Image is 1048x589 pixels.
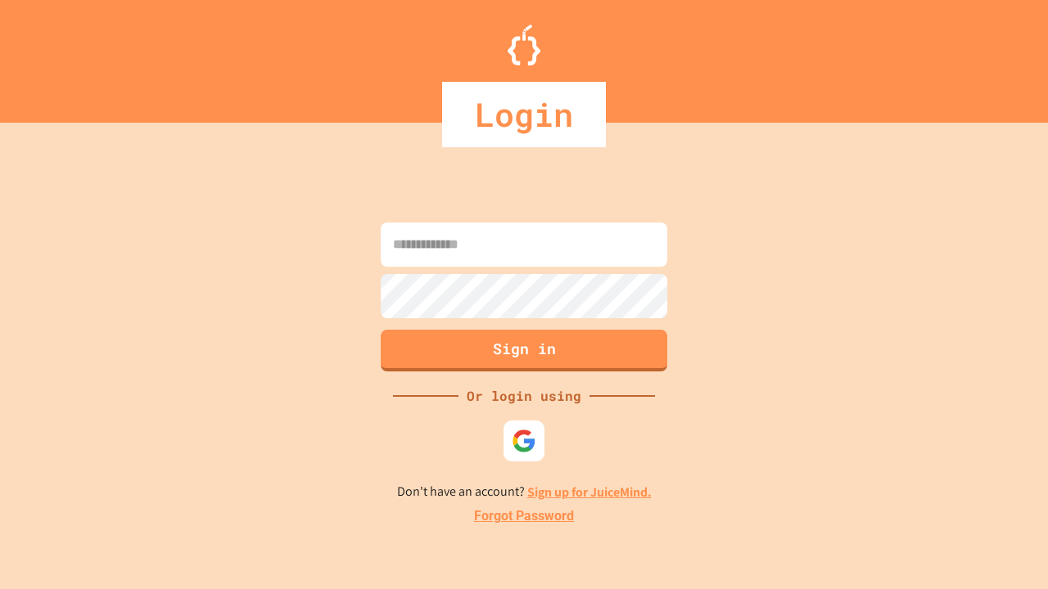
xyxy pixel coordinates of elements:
[508,25,540,65] img: Logo.svg
[442,82,606,147] div: Login
[381,330,667,371] button: Sign in
[397,482,652,502] p: Don't have an account?
[527,483,652,501] a: Sign up for JuiceMind.
[474,506,574,526] a: Forgot Password
[458,386,589,406] div: Or login using
[512,429,536,453] img: google-icon.svg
